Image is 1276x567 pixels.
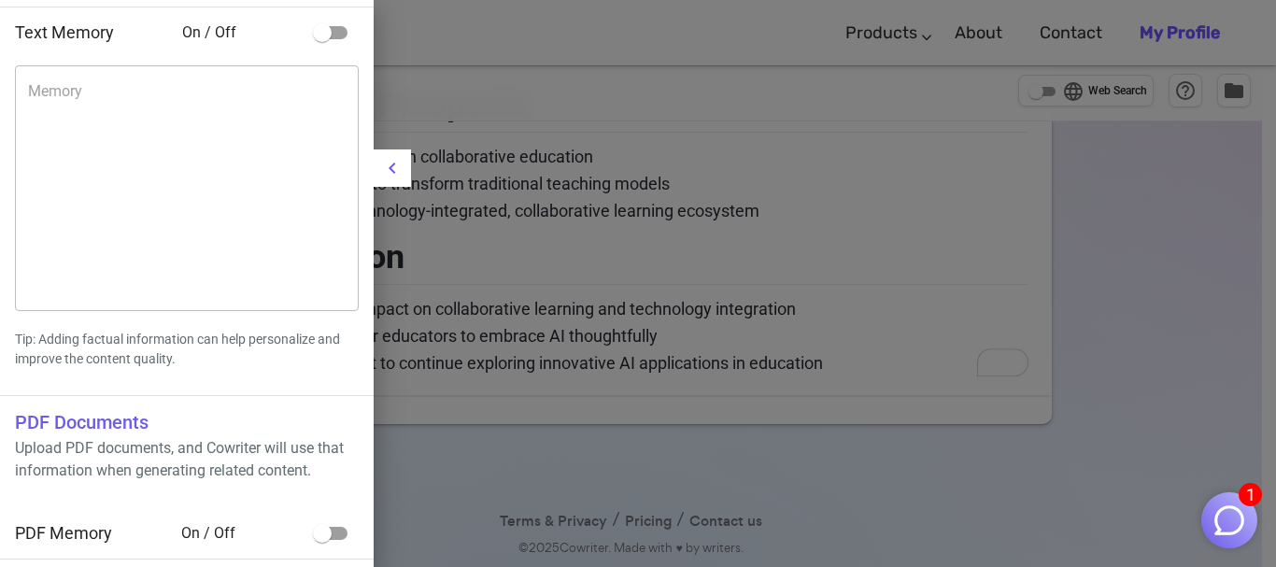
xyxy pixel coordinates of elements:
[374,149,411,187] button: menu
[181,522,305,545] span: On / Off
[182,21,305,44] span: On / Off
[15,407,359,437] h6: PDF Documents
[1212,503,1247,538] img: Close chat
[15,330,359,369] p: Tip: Adding factual information can help personalize and improve the content quality.
[15,523,112,543] span: PDF Memory
[1239,483,1262,506] span: 1
[15,22,114,42] span: Text Memory
[15,437,359,482] p: Upload PDF documents, and Cowriter will use that information when generating related content.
